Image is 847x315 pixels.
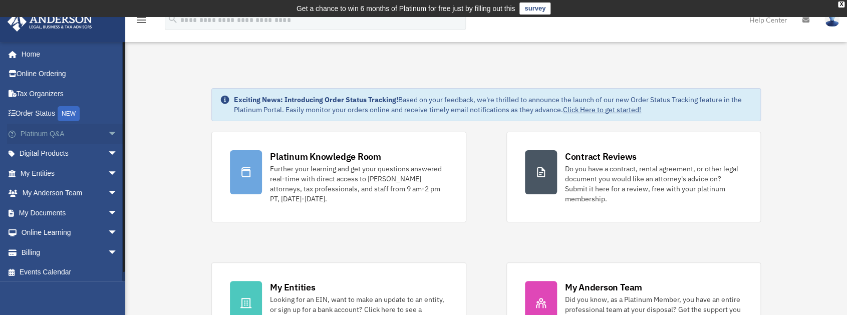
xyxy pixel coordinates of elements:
[7,262,133,282] a: Events Calendar
[565,150,637,163] div: Contract Reviews
[7,124,133,144] a: Platinum Q&Aarrow_drop_down
[167,14,178,25] i: search
[108,203,128,223] span: arrow_drop_down
[7,104,133,124] a: Order StatusNEW
[108,242,128,263] span: arrow_drop_down
[234,95,752,115] div: Based on your feedback, we're thrilled to announce the launch of our new Order Status Tracking fe...
[5,12,95,32] img: Anderson Advisors Platinum Portal
[234,95,398,104] strong: Exciting News: Introducing Order Status Tracking!
[7,163,133,183] a: My Entitiesarrow_drop_down
[135,14,147,26] i: menu
[824,13,839,27] img: User Pic
[7,183,133,203] a: My Anderson Teamarrow_drop_down
[563,105,641,114] a: Click Here to get started!
[108,163,128,184] span: arrow_drop_down
[7,64,133,84] a: Online Ordering
[135,18,147,26] a: menu
[565,164,742,204] div: Do you have a contract, rental agreement, or other legal document you would like an attorney's ad...
[108,124,128,144] span: arrow_drop_down
[7,44,128,64] a: Home
[7,84,133,104] a: Tax Organizers
[519,3,550,15] a: survey
[7,144,133,164] a: Digital Productsarrow_drop_down
[58,106,80,121] div: NEW
[211,132,466,222] a: Platinum Knowledge Room Further your learning and get your questions answered real-time with dire...
[108,183,128,204] span: arrow_drop_down
[838,2,844,8] div: close
[270,164,447,204] div: Further your learning and get your questions answered real-time with direct access to [PERSON_NAM...
[506,132,761,222] a: Contract Reviews Do you have a contract, rental agreement, or other legal document you would like...
[270,281,315,293] div: My Entities
[7,203,133,223] a: My Documentsarrow_drop_down
[108,144,128,164] span: arrow_drop_down
[108,223,128,243] span: arrow_drop_down
[7,242,133,262] a: Billingarrow_drop_down
[270,150,381,163] div: Platinum Knowledge Room
[7,223,133,243] a: Online Learningarrow_drop_down
[297,3,515,15] div: Get a chance to win 6 months of Platinum for free just by filling out this
[565,281,642,293] div: My Anderson Team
